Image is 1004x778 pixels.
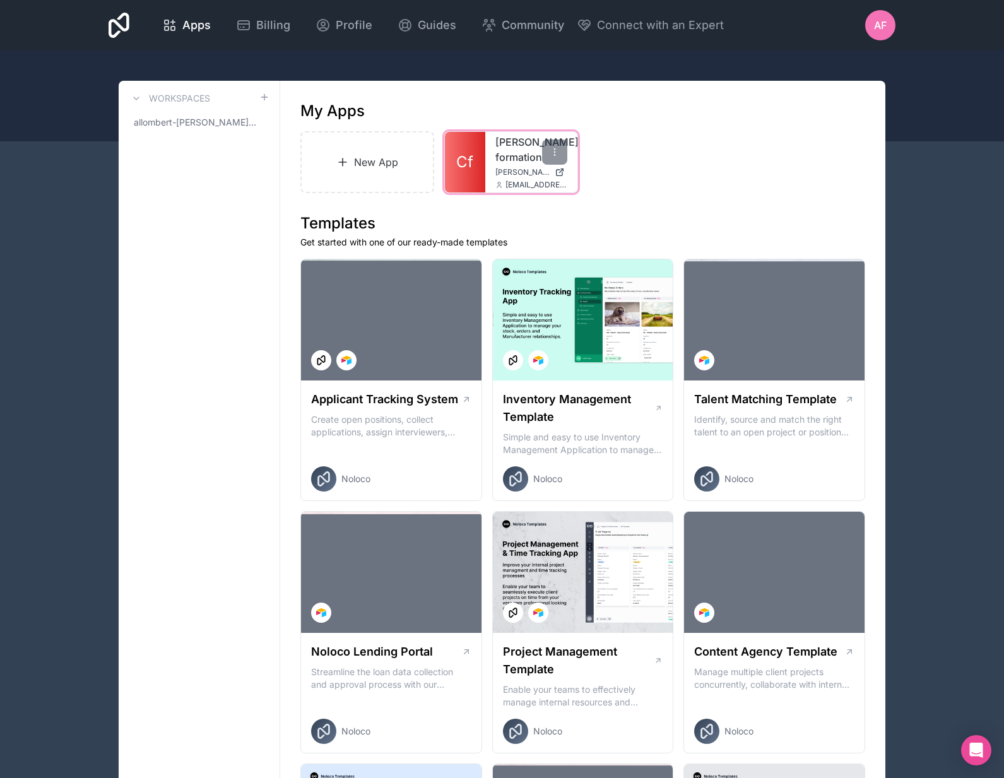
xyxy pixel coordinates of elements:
span: Noloco [724,725,753,738]
span: Profile [336,16,372,34]
button: Connect with an Expert [577,16,724,34]
img: Airtable Logo [533,355,543,365]
h1: Applicant Tracking System [311,391,458,408]
h1: Talent Matching Template [694,391,837,408]
a: Cf [445,132,485,192]
a: Profile [305,11,382,39]
a: Guides [387,11,466,39]
span: Guides [418,16,456,34]
p: Enable your teams to effectively manage internal resources and execute client projects on time. [503,683,663,709]
span: Cf [456,152,473,172]
span: Connect with an Expert [597,16,724,34]
img: Airtable Logo [699,355,709,365]
h1: Content Agency Template [694,643,837,661]
a: [PERSON_NAME]-formation [495,134,567,165]
p: Streamline the loan data collection and approval process with our Lending Portal template. [311,666,471,691]
h1: Inventory Management Template [503,391,654,426]
span: Community [502,16,564,34]
h3: Workspaces [149,92,210,105]
img: Airtable Logo [699,608,709,618]
img: Airtable Logo [341,355,351,365]
p: Create open positions, collect applications, assign interviewers, centralise candidate feedback a... [311,413,471,439]
p: Manage multiple client projects concurrently, collaborate with internal and external stakeholders... [694,666,854,691]
span: [EMAIL_ADDRESS][PERSON_NAME][DOMAIN_NAME] [505,180,567,190]
a: Apps [152,11,221,39]
span: allombert-[PERSON_NAME]-workspace [134,116,259,129]
h1: Templates [300,213,865,233]
h1: Noloco Lending Portal [311,643,433,661]
span: Noloco [533,725,562,738]
img: Airtable Logo [316,608,326,618]
p: Identify, source and match the right talent to an open project or position with our Talent Matchi... [694,413,854,439]
p: Get started with one of our ready-made templates [300,236,865,249]
img: Airtable Logo [533,608,543,618]
span: Billing [256,16,290,34]
span: Noloco [341,725,370,738]
span: AF [874,18,887,33]
p: Simple and easy to use Inventory Management Application to manage your stock, orders and Manufact... [503,431,663,456]
span: Noloco [341,473,370,485]
a: New App [300,131,434,193]
span: Apps [182,16,211,34]
div: Open Intercom Messenger [961,735,991,765]
span: Noloco [533,473,562,485]
h1: My Apps [300,101,365,121]
a: Community [471,11,574,39]
h1: Project Management Template [503,643,654,678]
a: Billing [226,11,300,39]
span: Noloco [724,473,753,485]
a: allombert-[PERSON_NAME]-workspace [129,111,269,134]
a: Workspaces [129,91,210,106]
a: [PERSON_NAME][DOMAIN_NAME] [495,167,567,177]
span: [PERSON_NAME][DOMAIN_NAME] [495,167,550,177]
